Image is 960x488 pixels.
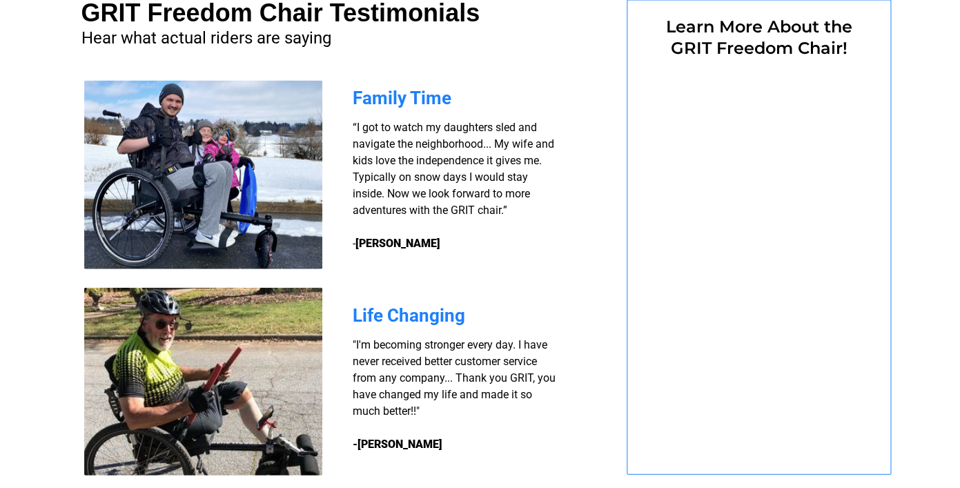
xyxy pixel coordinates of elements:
strong: -[PERSON_NAME] [353,438,442,451]
iframe: Form 0 [650,67,868,441]
span: Life Changing [353,305,465,326]
strong: [PERSON_NAME] [355,237,440,250]
span: Learn More About the GRIT Freedom Chair! [666,17,852,58]
span: Hear what actual riders are saying [81,28,331,48]
span: "I'm becoming stronger every day. I have never received better customer service from any company.... [353,338,556,418]
span: Family Time [353,88,451,108]
span: “I got to watch my daughters sled and navigate the neighborhood... My wife and kids love the inde... [353,121,554,250]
